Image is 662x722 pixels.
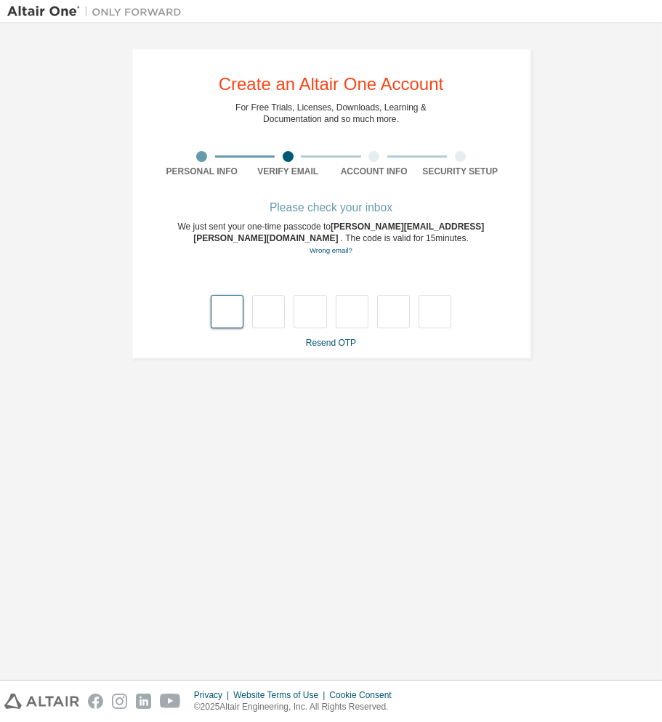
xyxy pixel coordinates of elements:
[4,694,79,709] img: altair_logo.svg
[194,689,233,701] div: Privacy
[233,689,329,701] div: Website Terms of Use
[306,338,356,348] a: Resend OTP
[329,689,400,701] div: Cookie Consent
[331,166,418,177] div: Account Info
[159,203,504,212] div: Please check your inbox
[160,694,181,709] img: youtube.svg
[7,4,189,19] img: Altair One
[219,76,444,93] div: Create an Altair One Account
[112,694,127,709] img: instagram.svg
[194,701,400,713] p: © 2025 Altair Engineering, Inc. All Rights Reserved.
[245,166,331,177] div: Verify Email
[159,166,246,177] div: Personal Info
[235,102,427,125] div: For Free Trials, Licenses, Downloads, Learning & Documentation and so much more.
[193,222,484,243] span: [PERSON_NAME][EMAIL_ADDRESS][PERSON_NAME][DOMAIN_NAME]
[417,166,504,177] div: Security Setup
[88,694,103,709] img: facebook.svg
[136,694,151,709] img: linkedin.svg
[159,221,504,256] div: We just sent your one-time passcode to . The code is valid for 15 minutes.
[310,246,352,254] a: Go back to the registration form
